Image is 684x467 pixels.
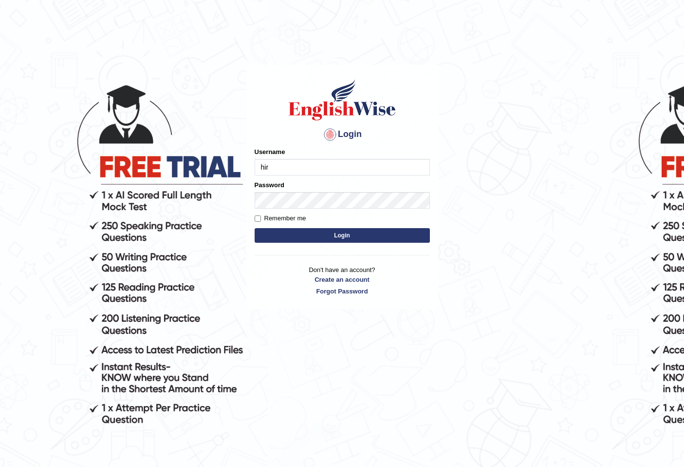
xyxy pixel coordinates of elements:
h4: Login [255,127,430,142]
p: Don't have an account? [255,265,430,295]
button: Login [255,228,430,243]
label: Remember me [255,214,306,223]
label: Username [255,147,285,156]
label: Password [255,180,284,190]
a: Forgot Password [255,287,430,296]
a: Create an account [255,275,430,284]
input: Remember me [255,215,261,222]
img: Logo of English Wise sign in for intelligent practice with AI [287,78,398,122]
